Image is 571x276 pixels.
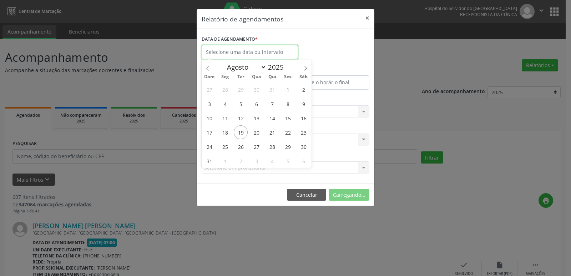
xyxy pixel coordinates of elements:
[281,97,295,111] span: Agosto 8, 2025
[266,62,290,72] input: Year
[249,97,263,111] span: Agosto 6, 2025
[287,75,369,90] input: Selecione o horário final
[202,82,216,96] span: Julho 27, 2025
[265,111,279,125] span: Agosto 14, 2025
[218,97,232,111] span: Agosto 4, 2025
[265,154,279,168] span: Setembro 4, 2025
[249,75,264,79] span: Qua
[264,75,280,79] span: Qui
[281,111,295,125] span: Agosto 15, 2025
[202,125,216,139] span: Agosto 17, 2025
[202,97,216,111] span: Agosto 3, 2025
[234,82,248,96] span: Julho 29, 2025
[223,62,266,72] select: Month
[297,154,310,168] span: Setembro 6, 2025
[329,189,369,201] button: Carregando...
[218,111,232,125] span: Agosto 11, 2025
[249,140,263,154] span: Agosto 27, 2025
[249,154,263,168] span: Setembro 3, 2025
[249,125,263,139] span: Agosto 20, 2025
[280,75,296,79] span: Sex
[202,140,216,154] span: Agosto 24, 2025
[202,34,258,45] label: DATA DE AGENDAMENTO
[234,140,248,154] span: Agosto 26, 2025
[217,75,233,79] span: Seg
[234,111,248,125] span: Agosto 12, 2025
[287,64,369,75] label: ATÉ
[202,75,217,79] span: Dom
[360,9,374,27] button: Close
[265,140,279,154] span: Agosto 28, 2025
[234,97,248,111] span: Agosto 5, 2025
[297,111,310,125] span: Agosto 16, 2025
[218,140,232,154] span: Agosto 25, 2025
[265,82,279,96] span: Julho 31, 2025
[281,140,295,154] span: Agosto 29, 2025
[202,154,216,168] span: Agosto 31, 2025
[297,82,310,96] span: Agosto 2, 2025
[265,97,279,111] span: Agosto 7, 2025
[202,45,298,59] input: Selecione uma data ou intervalo
[265,125,279,139] span: Agosto 21, 2025
[234,125,248,139] span: Agosto 19, 2025
[202,111,216,125] span: Agosto 10, 2025
[202,14,283,24] h5: Relatório de agendamentos
[296,75,312,79] span: Sáb
[297,125,310,139] span: Agosto 23, 2025
[281,125,295,139] span: Agosto 22, 2025
[297,97,310,111] span: Agosto 9, 2025
[218,82,232,96] span: Julho 28, 2025
[297,140,310,154] span: Agosto 30, 2025
[218,154,232,168] span: Setembro 1, 2025
[287,189,326,201] button: Cancelar
[233,75,249,79] span: Ter
[281,154,295,168] span: Setembro 5, 2025
[249,82,263,96] span: Julho 30, 2025
[249,111,263,125] span: Agosto 13, 2025
[218,125,232,139] span: Agosto 18, 2025
[281,82,295,96] span: Agosto 1, 2025
[234,154,248,168] span: Setembro 2, 2025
